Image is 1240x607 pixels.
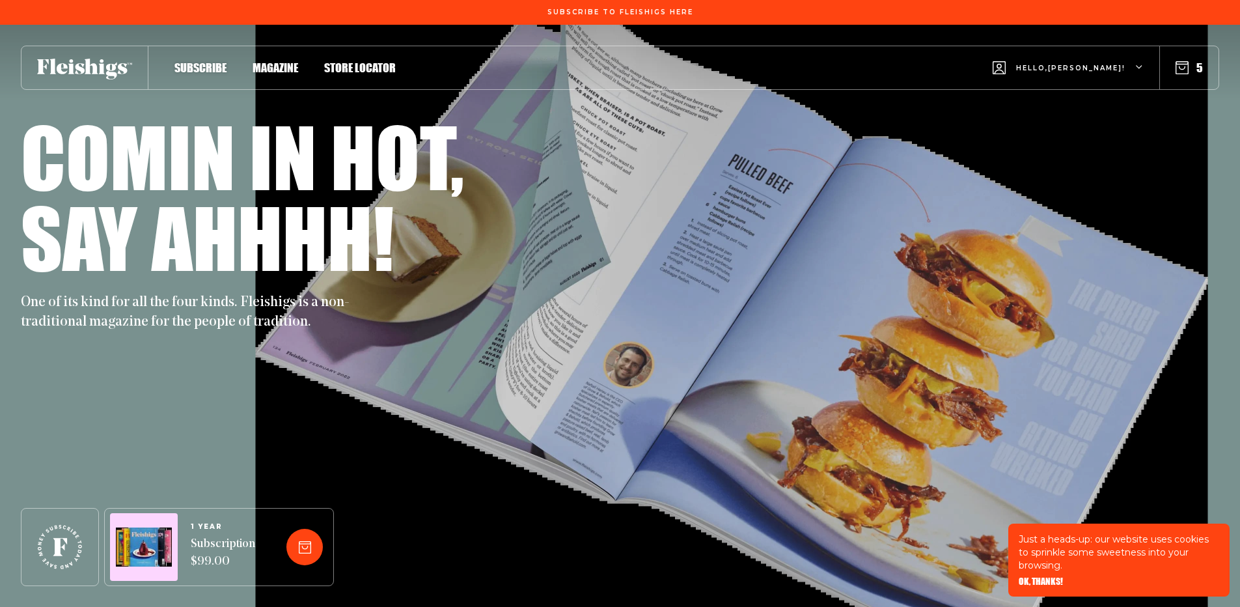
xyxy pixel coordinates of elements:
[191,523,255,531] span: 1 YEAR
[993,42,1144,94] button: Hello,[PERSON_NAME]!
[1019,577,1063,586] button: OK, THANKS!
[547,8,693,16] span: Subscribe To Fleishigs Here
[21,116,464,197] h1: Comin in hot,
[1019,533,1219,572] p: Just a heads-up: our website uses cookies to sprinkle some sweetness into your browsing.
[545,8,696,15] a: Subscribe To Fleishigs Here
[174,59,227,76] a: Subscribe
[191,523,255,571] a: 1 YEARSubscription $99.00
[253,59,298,76] a: Magazine
[21,197,394,277] h1: Say ahhhh!
[324,61,396,75] span: Store locator
[1016,63,1125,94] span: Hello, [PERSON_NAME] !
[253,61,298,75] span: Magazine
[174,61,227,75] span: Subscribe
[21,293,359,332] p: One of its kind for all the four kinds. Fleishigs is a non-traditional magazine for the people of...
[1176,61,1203,75] button: 5
[324,59,396,76] a: Store locator
[116,528,172,567] img: Magazines image
[191,536,255,571] span: Subscription $99.00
